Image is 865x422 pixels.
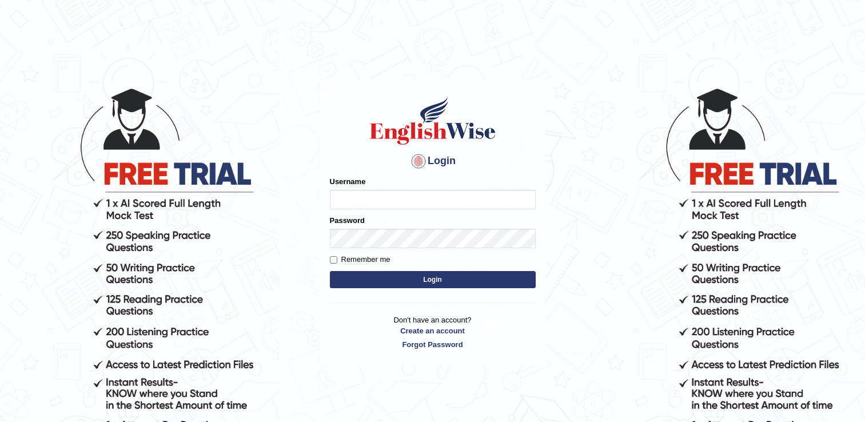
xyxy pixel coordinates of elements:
p: Don't have an account? [330,314,536,350]
button: Login [330,271,536,288]
a: Forgot Password [330,339,536,350]
img: Logo of English Wise sign in for intelligent practice with AI [368,95,498,146]
label: Username [330,176,366,187]
h4: Login [330,152,536,170]
a: Create an account [330,325,536,336]
label: Remember me [330,254,390,265]
label: Password [330,215,365,226]
input: Remember me [330,256,337,264]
